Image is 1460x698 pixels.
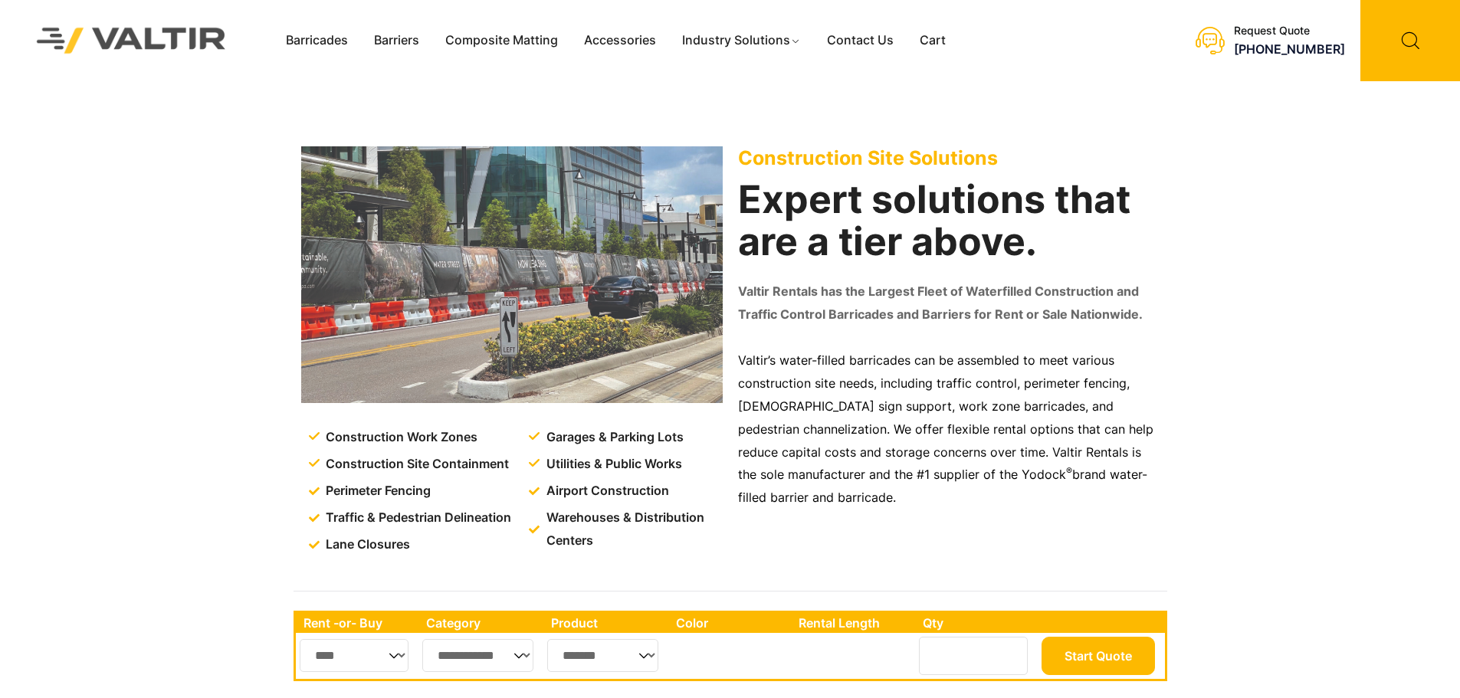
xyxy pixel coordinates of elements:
[1234,41,1345,57] a: [PHONE_NUMBER]
[738,349,1160,510] p: Valtir’s water-filled barricades can be assembled to meet various construction site needs, includ...
[791,613,915,633] th: Rental Length
[432,29,571,52] a: Composite Matting
[1234,25,1345,38] div: Request Quote
[322,426,477,449] span: Construction Work Zones
[738,146,1160,169] p: Construction Site Solutions
[669,29,814,52] a: Industry Solutions
[17,8,246,73] img: Valtir Rentals
[543,426,684,449] span: Garages & Parking Lots
[543,506,726,552] span: Warehouses & Distribution Centers
[668,613,792,633] th: Color
[1042,637,1155,675] button: Start Quote
[738,280,1160,326] p: Valtir Rentals has the Largest Fleet of Waterfilled Construction and Traffic Control Barricades a...
[543,613,668,633] th: Product
[738,179,1160,263] h2: Expert solutions that are a tier above.
[273,29,361,52] a: Barricades
[322,453,509,476] span: Construction Site Containment
[322,533,410,556] span: Lane Closures
[296,613,418,633] th: Rent -or- Buy
[361,29,432,52] a: Barriers
[322,506,511,529] span: Traffic & Pedestrian Delineation
[418,613,544,633] th: Category
[915,613,1037,633] th: Qty
[543,480,669,503] span: Airport Construction
[543,453,682,476] span: Utilities & Public Works
[907,29,959,52] a: Cart
[571,29,669,52] a: Accessories
[322,480,431,503] span: Perimeter Fencing
[814,29,907,52] a: Contact Us
[1066,465,1072,477] sup: ®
